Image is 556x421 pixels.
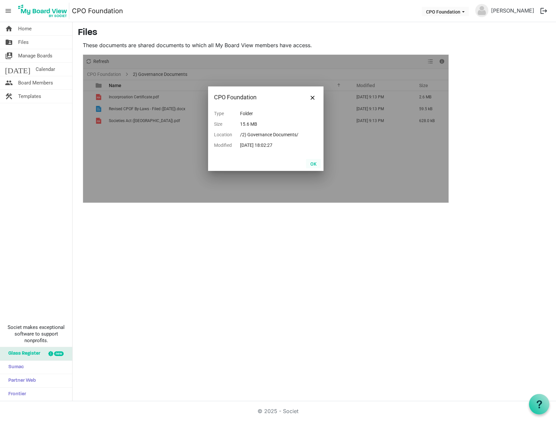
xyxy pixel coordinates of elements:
[18,90,41,103] span: Templates
[240,140,306,150] td: [DATE] 18:02:27
[18,22,32,35] span: Home
[5,374,36,387] span: Partner Web
[240,108,306,119] td: Folder
[16,3,72,19] a: My Board View Logo
[214,92,297,102] div: CPO Foundation
[5,76,13,89] span: people
[214,129,240,140] td: Location
[488,4,537,17] a: [PERSON_NAME]
[5,49,13,62] span: switch_account
[422,7,469,16] button: CPO Foundation dropdownbutton
[72,4,123,17] a: CPO Foundation
[78,27,551,39] h3: Files
[18,49,52,62] span: Manage Boards
[5,36,13,49] span: folder_shared
[16,3,69,19] img: My Board View Logo
[258,408,298,414] a: © 2025 - Societ
[240,129,306,140] td: /2) Governance Documents/
[36,63,55,76] span: Calendar
[5,22,13,35] span: home
[18,36,29,49] span: Files
[214,140,240,150] td: Modified
[54,351,64,356] div: new
[5,361,24,374] span: Sumac
[240,121,257,127] span: 15.6 MB
[306,159,321,168] button: OK
[18,76,53,89] span: Board Members
[5,63,30,76] span: [DATE]
[2,5,15,17] span: menu
[475,4,488,17] img: no-profile-picture.svg
[83,41,449,49] p: These documents are shared documents to which all My Board View members have access.
[214,119,240,129] td: Size
[5,90,13,103] span: construction
[5,388,26,401] span: Frontier
[214,108,240,119] td: Type
[308,92,318,102] button: Close
[5,347,40,360] span: Glass Register
[3,324,69,344] span: Societ makes exceptional software to support nonprofits.
[537,4,551,18] button: logout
